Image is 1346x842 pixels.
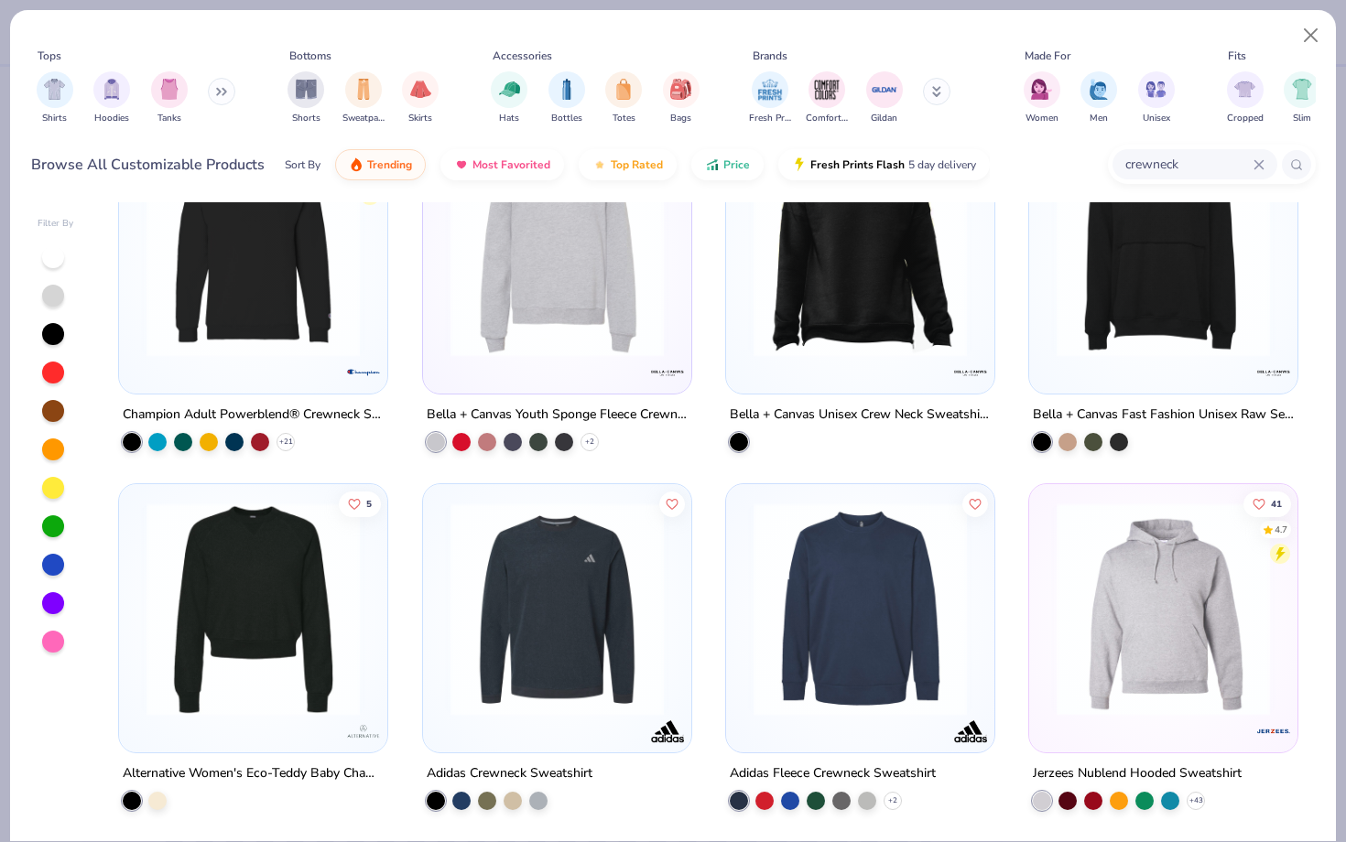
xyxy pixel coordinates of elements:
button: filter button [1080,71,1117,125]
div: filter for Shorts [288,71,324,125]
button: filter button [663,71,700,125]
div: filter for Bags [663,71,700,125]
span: Price [723,157,750,172]
div: filter for Shirts [37,71,73,125]
button: filter button [288,71,324,125]
span: Sweatpants [342,112,385,125]
img: Fresh Prints Image [756,76,784,103]
button: Like [1243,491,1291,516]
div: Browse All Customizable Products [31,154,265,176]
span: Trending [367,157,412,172]
button: Like [658,491,684,516]
div: Bella + Canvas Youth Sponge Fleece Crewneck Sweatshirt [427,404,688,426]
div: filter for Women [1024,71,1060,125]
img: Bella + Canvas logo [952,354,989,391]
span: + 43 [1189,795,1203,806]
div: Alternative Women's Eco-Teddy Baby Champ Crewneck Sweatshirt [123,762,384,785]
button: filter button [491,71,527,125]
button: Price [691,149,764,180]
button: Trending [335,149,426,180]
button: filter button [749,71,791,125]
div: filter for Hats [491,71,527,125]
div: Adidas Fleece Crewneck Sweatshirt [730,762,936,785]
img: Men Image [1089,79,1109,100]
img: trending.gif [349,157,364,172]
button: filter button [1024,71,1060,125]
img: 7cd730e6-21a7-4dd3-8bcb-f6e04753b0ce [744,502,976,716]
img: Comfort Colors Image [813,76,841,103]
img: c566f896-9c97-4106-945b-67d95f02d988 [673,144,905,357]
button: filter button [342,71,385,125]
span: Unisex [1143,112,1170,125]
img: most_fav.gif [454,157,469,172]
button: filter button [1138,71,1175,125]
span: Cropped [1227,112,1264,125]
img: Bags Image [670,79,690,100]
img: ca090c47-957c-48a7-a7d0-ab98891d6f9d [673,502,905,716]
img: Gildan Image [871,76,898,103]
img: Jerzees logo [1255,713,1292,750]
div: Champion Adult Powerblend® Crewneck Sweatshirt [123,404,384,426]
span: Men [1090,112,1108,125]
img: Alternative logo [346,713,383,750]
button: filter button [93,71,130,125]
div: Bottoms [289,48,331,64]
button: Like [339,491,381,516]
img: Slim Image [1292,79,1312,100]
img: Shirts Image [44,79,65,100]
span: Shorts [292,112,320,125]
div: filter for Cropped [1227,71,1264,125]
span: Hats [499,112,519,125]
span: Totes [613,112,635,125]
button: filter button [151,71,188,125]
div: filter for Fresh Prints [749,71,791,125]
div: filter for Tanks [151,71,188,125]
img: 01dfb416-c527-4bc3-bd2b-5e4ad98f5e9e [1047,144,1279,357]
img: 90a8623f-d266-4435-ab31-ae530dfa716e [976,144,1208,357]
span: Most Favorited [472,157,550,172]
div: filter for Men [1080,71,1117,125]
img: Cropped Image [1234,79,1255,100]
img: Women Image [1031,79,1052,100]
img: aa2f9715-ec27-4f0c-984c-b14c7e24f0f4 [137,144,369,357]
button: Fresh Prints Flash5 day delivery [778,149,990,180]
input: Try "T-Shirt" [1123,154,1254,175]
img: Bella + Canvas logo [1255,354,1292,391]
img: Adidas logo [649,713,686,750]
button: Top Rated [579,149,677,180]
span: Gildan [871,112,897,125]
div: filter for Totes [605,71,642,125]
img: e6d1178e-a245-468f-8c7b-1b6b22e1c1ce [137,502,369,716]
button: Most Favorited [440,149,564,180]
button: filter button [1284,71,1320,125]
div: filter for Skirts [402,71,439,125]
div: Fits [1228,48,1246,64]
span: Top Rated [611,157,663,172]
span: + 2 [585,437,594,448]
img: Totes Image [613,79,634,100]
div: filter for Slim [1284,71,1320,125]
span: Comfort Colors [806,112,848,125]
div: Accessories [493,48,552,64]
img: Bottles Image [557,79,577,100]
img: 7600e25a-8967-4c09-a7bc-5904829a29d5 [441,502,673,716]
div: filter for Unisex [1138,71,1175,125]
button: filter button [866,71,903,125]
div: filter for Sweatpants [342,71,385,125]
img: Tanks Image [159,79,179,100]
button: filter button [37,71,73,125]
span: 5 [366,499,372,508]
img: Skirts Image [410,79,431,100]
div: Brands [753,48,787,64]
div: Bella + Canvas Fast Fashion Unisex Raw Seam Crewneck Sweatshirt [1033,404,1294,426]
button: Like [962,491,988,516]
div: filter for Hoodies [93,71,130,125]
button: filter button [605,71,642,125]
span: Slim [1293,112,1311,125]
div: Filter By [38,217,74,231]
div: filter for Comfort Colors [806,71,848,125]
img: 3a414f12-a4cb-4ca9-8ee8-e32b16d9a56c [1047,502,1279,716]
span: Hoodies [94,112,129,125]
span: Fresh Prints Flash [810,157,905,172]
div: Jerzees Nublend Hooded Sweatshirt [1033,762,1242,785]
